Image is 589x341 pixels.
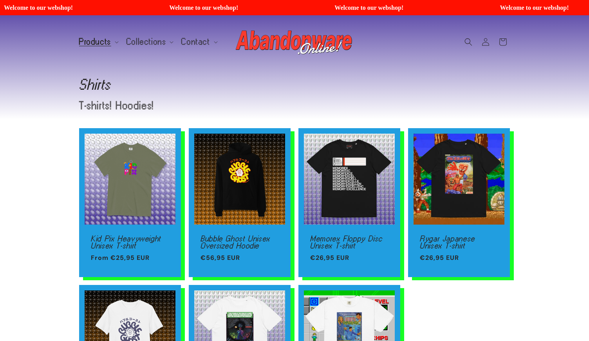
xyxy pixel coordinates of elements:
p: T-shirts! Hoodies! [79,100,366,111]
a: Memorex Floppy Disc Unisex T-shirt [310,235,388,249]
span: Welcome to our webshop! [332,4,487,11]
summary: Collections [122,34,177,50]
summary: Contact [177,34,220,50]
summary: Products [74,34,122,50]
a: Rygar Japanese Unisex T-shirt [420,235,498,249]
img: Abandonware [236,26,353,58]
span: Collections [126,38,166,45]
a: Abandonware [233,23,356,60]
span: Products [79,38,111,45]
span: Welcome to our webshop! [166,4,322,11]
span: Contact [181,38,210,45]
h1: Shirts [79,78,510,91]
summary: Search [460,33,477,51]
span: Welcome to our webshop! [1,4,156,11]
a: Kid Pix Heavyweight Unisex T-shirt [91,235,169,249]
a: Bubble Ghost Unisex Oversized Hoodie [201,235,279,249]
